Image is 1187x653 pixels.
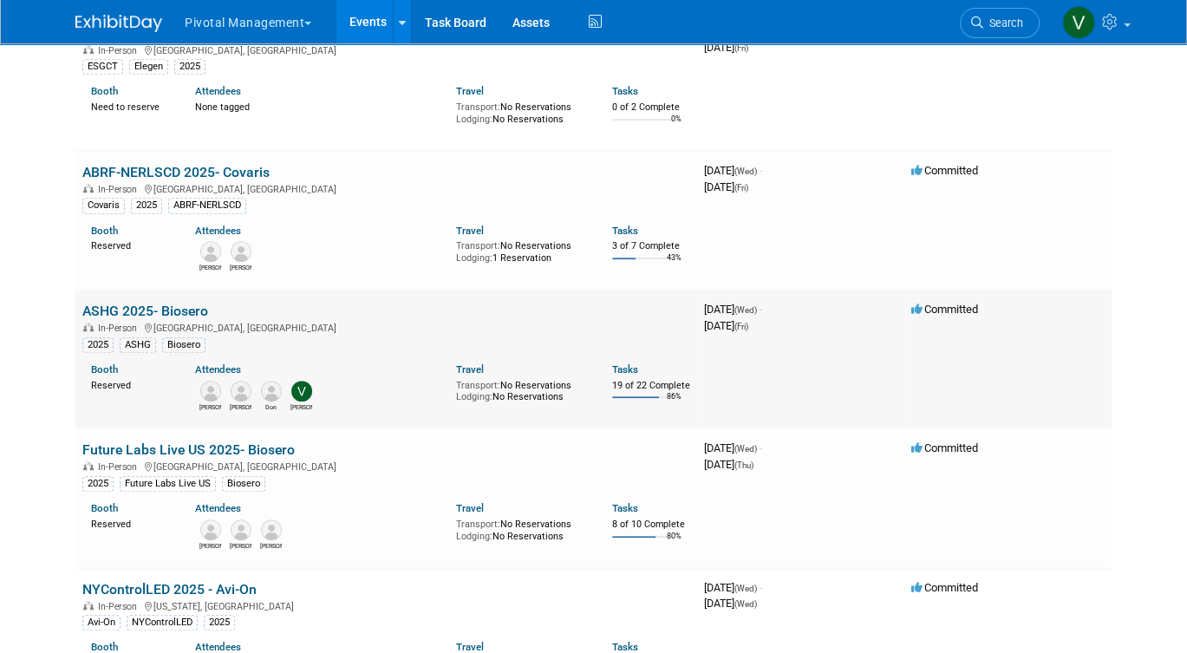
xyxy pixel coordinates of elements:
[120,337,156,353] div: ASHG
[91,98,169,114] div: Need to reserve
[704,441,762,454] span: [DATE]
[199,402,221,412] div: Michael Langan
[82,164,270,180] a: ABRF-NERLSCD 2025- Covaris
[704,319,748,332] span: [DATE]
[230,262,251,272] div: Jared Hoffman
[456,376,586,403] div: No Reservations No Reservations
[91,237,169,252] div: Reserved
[1062,6,1095,39] img: Valerie Weld
[704,303,762,316] span: [DATE]
[671,114,682,138] td: 0%
[456,98,586,125] div: No Reservations No Reservations
[612,380,690,392] div: 19 of 22 Complete
[195,85,241,97] a: Attendees
[231,519,251,540] img: Chirag Patel
[82,615,121,630] div: Avi-On
[667,392,682,415] td: 86%
[195,225,241,237] a: Attendees
[734,322,748,331] span: (Fri)
[456,519,500,530] span: Transport:
[760,581,762,594] span: -
[456,380,500,391] span: Transport:
[911,303,978,316] span: Committed
[82,337,114,353] div: 2025
[91,376,169,392] div: Reserved
[82,303,208,319] a: ASHG 2025- Biosero
[127,615,198,630] div: NYControlLED
[195,502,241,514] a: Attendees
[83,461,94,470] img: In-Person Event
[704,597,757,610] span: [DATE]
[456,502,484,514] a: Travel
[98,601,142,612] span: In-Person
[195,363,241,375] a: Attendees
[612,85,638,97] a: Tasks
[612,502,638,514] a: Tasks
[200,381,221,402] img: Michael Langan
[612,363,638,375] a: Tasks
[91,641,118,653] a: Booth
[168,198,246,213] div: ABRF-NERLSCD
[200,241,221,262] img: Robert Riegelhaupt
[83,184,94,193] img: In-Person Event
[734,43,748,53] span: (Fri)
[260,402,282,412] div: Don Janezic
[456,515,586,542] div: No Reservations No Reservations
[98,45,142,56] span: In-Person
[98,184,142,195] span: In-Person
[704,164,762,177] span: [DATE]
[456,391,492,402] span: Lodging:
[911,581,978,594] span: Committed
[260,540,282,551] div: Noah Vanderhyde
[456,114,492,125] span: Lodging:
[734,460,753,470] span: (Thu)
[231,381,251,402] img: Michael Malanga
[91,502,118,514] a: Booth
[456,531,492,542] span: Lodging:
[91,85,118,97] a: Booth
[612,101,690,114] div: 0 of 2 Complete
[456,363,484,375] a: Travel
[456,101,500,113] span: Transport:
[704,458,753,471] span: [DATE]
[261,381,282,402] img: Don Janezic
[131,198,162,213] div: 2025
[456,641,484,653] a: Travel
[760,164,762,177] span: -
[82,598,690,612] div: [US_STATE], [GEOGRAPHIC_DATA]
[204,615,235,630] div: 2025
[82,581,257,597] a: NYControlLED 2025 - Avi-On
[734,167,757,176] span: (Wed)
[82,459,690,473] div: [GEOGRAPHIC_DATA], [GEOGRAPHIC_DATA]
[82,441,295,458] a: Future Labs Live US 2025- Biosero
[82,320,690,334] div: [GEOGRAPHIC_DATA], [GEOGRAPHIC_DATA]
[667,532,682,555] td: 80%
[174,59,205,75] div: 2025
[612,225,638,237] a: Tasks
[734,444,757,454] span: (Wed)
[760,303,762,316] span: -
[734,599,757,609] span: (Wed)
[98,461,142,473] span: In-Person
[704,41,748,54] span: [DATE]
[230,402,251,412] div: Michael Malanga
[199,540,221,551] div: Joseph (Joe) Rodriguez
[612,519,690,531] div: 8 of 10 Complete
[456,237,586,264] div: No Reservations 1 Reservation
[82,181,690,195] div: [GEOGRAPHIC_DATA], [GEOGRAPHIC_DATA]
[83,323,94,331] img: In-Person Event
[199,262,221,272] div: Robert Riegelhaupt
[162,337,205,353] div: Biosero
[200,519,221,540] img: Joseph (Joe) Rodriguez
[230,540,251,551] div: Chirag Patel
[195,641,241,653] a: Attendees
[704,581,762,594] span: [DATE]
[82,42,690,56] div: [GEOGRAPHIC_DATA], [GEOGRAPHIC_DATA]
[704,180,748,193] span: [DATE]
[75,15,162,32] img: ExhibitDay
[456,225,484,237] a: Travel
[98,323,142,334] span: In-Person
[456,85,484,97] a: Travel
[261,519,282,540] img: Noah Vanderhyde
[456,240,500,251] span: Transport:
